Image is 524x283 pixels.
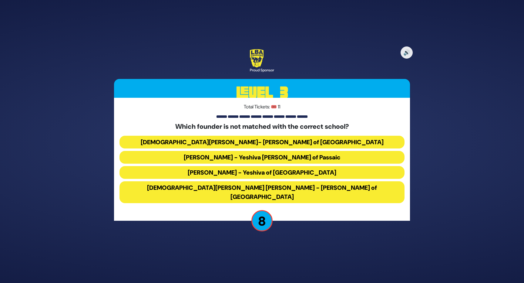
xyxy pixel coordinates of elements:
button: [DEMOGRAPHIC_DATA][PERSON_NAME]- [PERSON_NAME] of [GEOGRAPHIC_DATA] [119,136,405,148]
p: Total Tickets: 🎟️ 11 [119,103,405,111]
h3: Level 3 [114,79,410,106]
button: [PERSON_NAME] - Yeshiva of [GEOGRAPHIC_DATA] [119,166,405,179]
button: [PERSON_NAME] - Yeshiva [PERSON_NAME] of Passaic [119,151,405,164]
div: Proud Sponsor [250,67,274,73]
h5: Which founder is not matched with the correct school? [119,123,405,131]
img: LBA [250,49,264,67]
p: 8 [251,210,273,231]
button: [DEMOGRAPHIC_DATA][PERSON_NAME] [PERSON_NAME] - [PERSON_NAME] of [GEOGRAPHIC_DATA] [119,181,405,203]
button: 🔊 [401,46,413,59]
